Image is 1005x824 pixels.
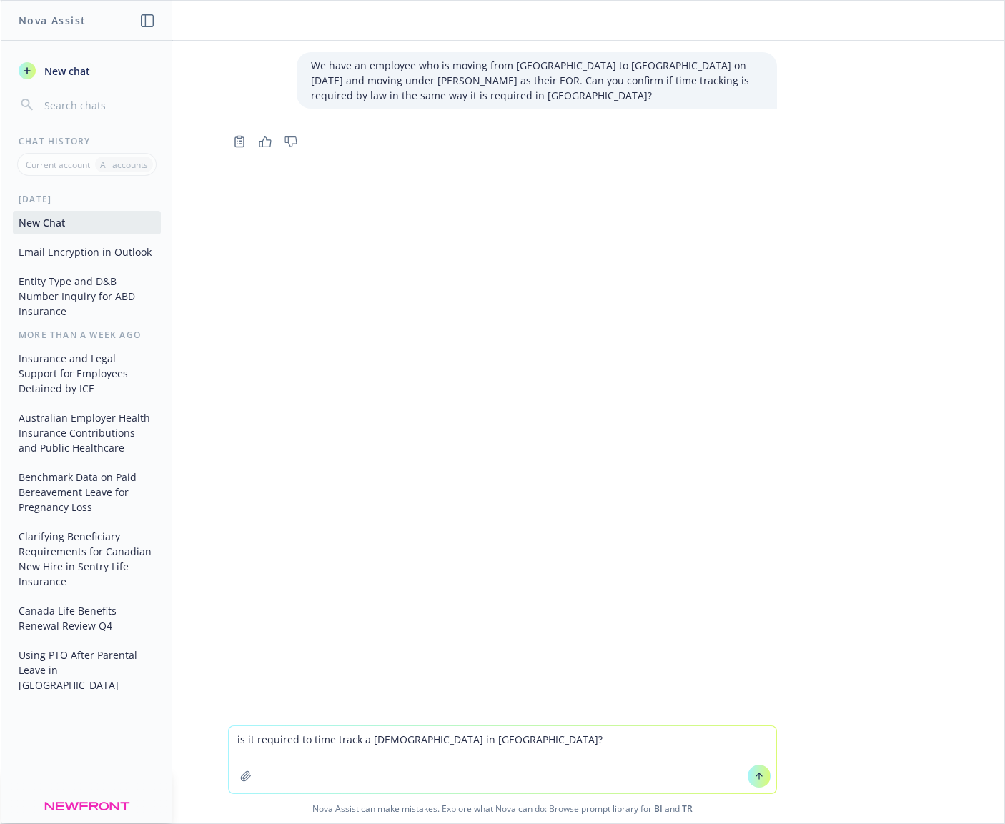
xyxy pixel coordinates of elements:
textarea: is it required to time track a [DEMOGRAPHIC_DATA] in [GEOGRAPHIC_DATA]? [229,726,776,793]
p: Current account [26,159,90,171]
h1: Nova Assist [19,13,86,28]
input: Search chats [41,95,155,115]
button: Email Encryption in Outlook [13,240,161,264]
div: [DATE] [1,193,172,205]
div: More than a week ago [1,329,172,341]
button: Canada Life Benefits Renewal Review Q4 [13,599,161,637]
p: We have an employee who is moving from [GEOGRAPHIC_DATA] to [GEOGRAPHIC_DATA] on [DATE] and movin... [311,58,763,103]
button: Entity Type and D&B Number Inquiry for ABD Insurance [13,269,161,323]
svg: Copy to clipboard [233,135,246,148]
button: New chat [13,58,161,84]
button: Using PTO After Parental Leave in [GEOGRAPHIC_DATA] [13,643,161,697]
a: BI [654,803,663,815]
button: New Chat [13,211,161,234]
button: Clarifying Beneficiary Requirements for Canadian New Hire in Sentry Life Insurance [13,525,161,593]
div: Chat History [1,135,172,147]
button: Thumbs down [279,131,302,152]
button: Australian Employer Health Insurance Contributions and Public Healthcare [13,406,161,460]
button: Benchmark Data on Paid Bereavement Leave for Pregnancy Loss [13,465,161,519]
a: TR [682,803,693,815]
span: New chat [41,64,90,79]
p: All accounts [100,159,148,171]
button: Insurance and Legal Support for Employees Detained by ICE [13,347,161,400]
span: Nova Assist can make mistakes. Explore what Nova can do: Browse prompt library for and [6,794,999,823]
